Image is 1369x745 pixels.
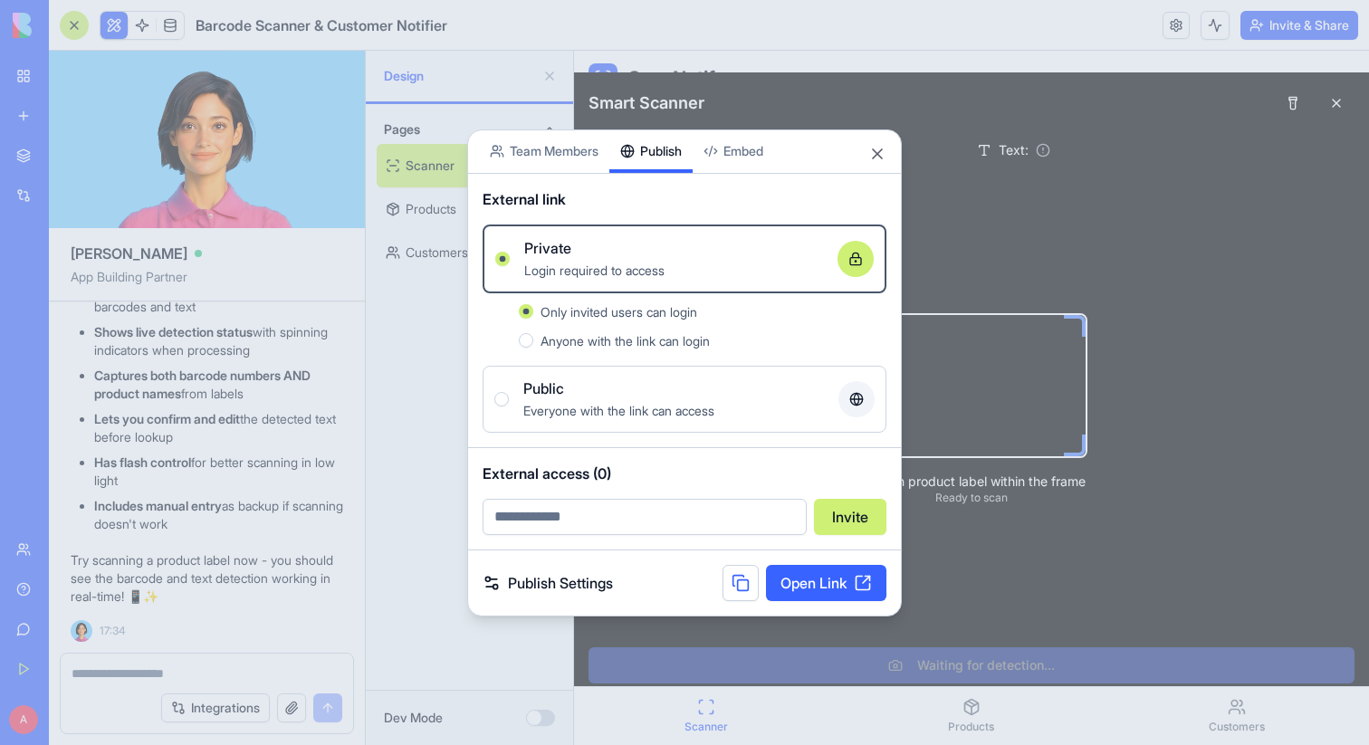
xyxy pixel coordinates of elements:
[425,91,455,109] span: Text:
[265,636,531,694] a: Products
[47,91,101,109] span: Barcode:
[54,14,152,40] h1: ScanNotify
[635,669,691,683] span: Customers
[609,130,693,173] button: Publish
[494,392,509,406] button: PublicEveryone with the link can access
[541,333,710,349] span: Anyone with the link can login
[374,669,420,683] span: Products
[495,252,510,266] button: PrivateLogin required to access
[523,403,714,418] span: Everyone with the link can access
[814,499,886,535] button: Invite
[483,572,613,594] a: Publish Settings
[519,333,533,348] button: Anyone with the link can login
[14,40,130,65] h2: Smart Scanner
[693,130,774,173] button: Embed
[541,304,697,320] span: Only invited users can login
[519,304,533,319] button: Only invited users can login
[530,636,795,694] a: Customers
[282,422,513,440] p: Position product label within the frame
[766,565,886,601] a: Open Link
[110,669,154,683] span: Scanner
[483,463,886,484] span: External access (0)
[524,237,571,259] span: Private
[483,188,566,210] span: External link
[479,130,609,173] button: Team Members
[706,11,780,43] button: Sign Out
[282,440,513,454] p: Ready to scan
[523,377,564,399] span: Public
[524,263,665,278] span: Login required to access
